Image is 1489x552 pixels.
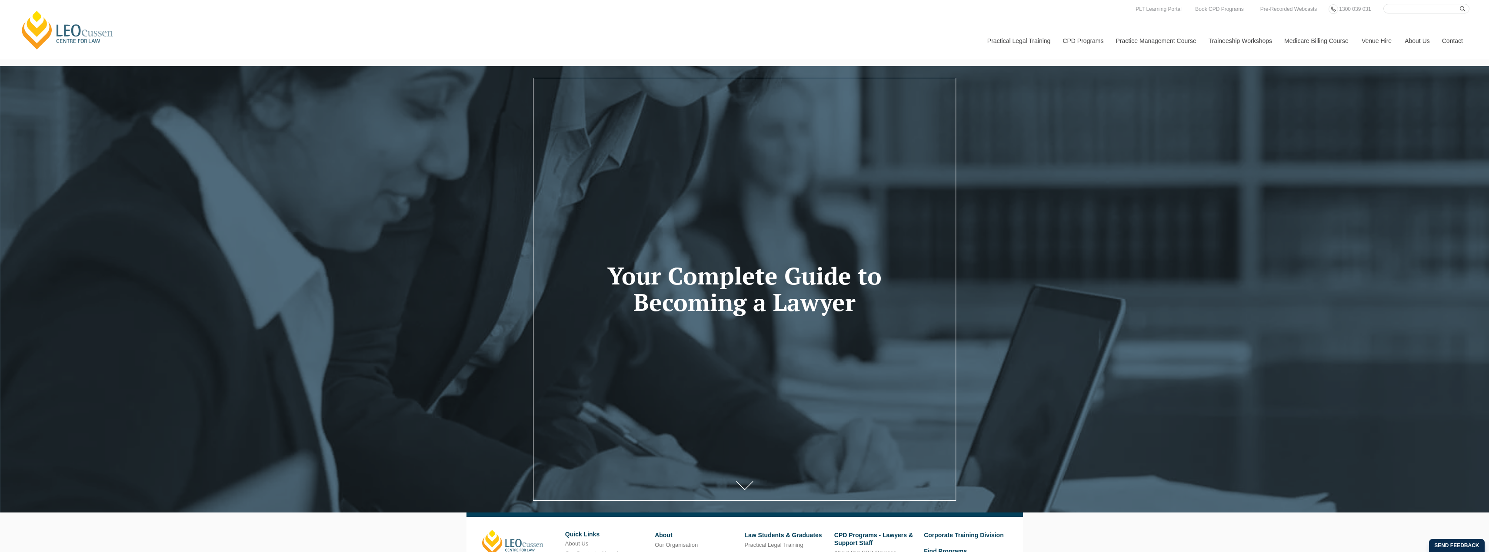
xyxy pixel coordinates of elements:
[1056,22,1109,59] a: CPD Programs
[566,263,923,315] h1: Your Complete Guide to Becoming a Lawyer
[1355,22,1398,59] a: Venue Hire
[655,532,672,539] a: About
[744,542,803,548] a: Practical Legal Training
[1258,4,1319,14] a: Pre-Recorded Webcasts
[565,531,648,538] h6: Quick Links
[981,22,1056,59] a: Practical Legal Training
[1109,22,1202,59] a: Practice Management Course
[834,532,913,546] a: CPD Programs - Lawyers & Support Staff
[1398,22,1436,59] a: About Us
[1193,4,1246,14] a: Book CPD Programs
[924,532,1004,539] a: Corporate Training Division
[1339,6,1371,12] span: 1300 039 031
[1278,22,1355,59] a: Medicare Billing Course
[1133,4,1184,14] a: PLT Learning Portal
[1337,4,1373,14] a: 1300 039 031
[565,540,588,547] a: About Us
[1202,22,1278,59] a: Traineeship Workshops
[20,10,116,50] a: [PERSON_NAME] Centre for Law
[1436,22,1469,59] a: Contact
[744,532,822,539] a: Law Students & Graduates
[655,542,698,548] a: Our Organisation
